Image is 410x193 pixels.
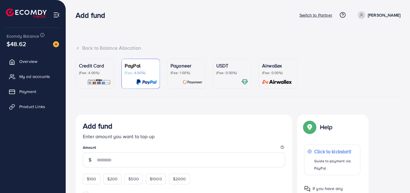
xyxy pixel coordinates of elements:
[216,62,248,69] p: USDT
[87,79,111,86] img: card
[5,101,61,113] a: Product Links
[19,73,50,79] span: My ad accounts
[7,33,39,39] span: Ecomdy Balance
[299,11,332,19] p: Switch to Partner
[83,145,285,152] legend: Amount
[150,176,162,182] span: $1000
[53,41,59,47] img: image
[76,11,110,20] h3: Add fund
[171,62,202,69] p: Payoneer
[79,70,111,75] p: (Fee: 4.00%)
[19,58,37,64] span: Overview
[314,148,357,155] p: Click to kickstart!
[320,123,333,131] p: Help
[260,79,294,86] img: card
[83,133,285,140] p: Enter amount you want to top-up
[53,11,60,18] img: menu
[19,104,45,110] span: Product Links
[216,70,248,75] p: (Fee: 0.00%)
[76,45,400,51] div: Back to Balance Allocation
[79,62,111,69] p: Credit Card
[262,70,294,75] p: (Fee: 0.00%)
[136,79,157,86] img: card
[171,70,202,75] p: (Fee: 1.00%)
[314,157,357,172] p: Guide to payment via PayPal
[241,79,248,86] img: card
[183,79,202,86] img: card
[7,39,26,48] span: $48.62
[83,122,112,130] h3: Add fund
[87,176,96,182] span: $100
[19,89,36,95] span: Payment
[368,11,400,19] p: [PERSON_NAME]
[355,11,400,19] a: [PERSON_NAME]
[5,70,61,82] a: My ad accounts
[384,166,405,188] iframe: Chat
[304,122,315,132] img: Popup guide
[6,8,47,18] img: logo
[5,86,61,98] a: Payment
[128,176,139,182] span: $500
[262,62,294,69] p: Airwallex
[125,62,157,69] p: PayPal
[107,176,118,182] span: $200
[5,55,61,67] a: Overview
[125,70,157,75] p: (Fee: 4.50%)
[304,186,310,192] img: Popup guide
[173,176,186,182] span: $2000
